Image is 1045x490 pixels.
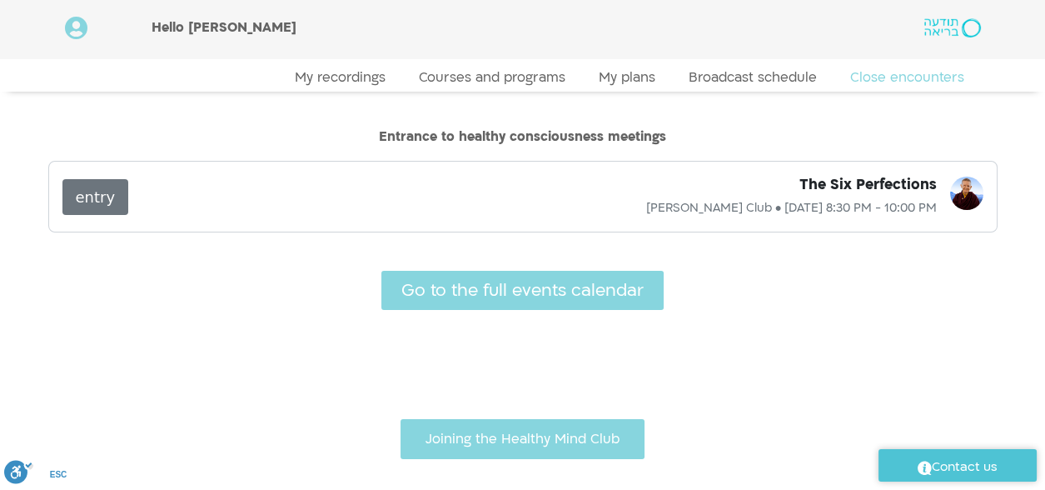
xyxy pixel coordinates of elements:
font: Courses and programs [419,68,565,87]
font: entry [76,188,116,206]
font: Joining the Healthy Mind Club [425,430,620,448]
a: Broadcast schedule [672,69,834,86]
font: [PERSON_NAME] Club • [DATE] 8:30 PM - 10:00 PM [646,200,937,216]
a: entry [62,179,129,215]
font: My recordings [295,68,386,87]
a: Go to the full events calendar [381,271,664,310]
font: My plans [599,68,655,87]
a: My plans [582,69,672,86]
font: The Six Perfections [799,175,937,194]
font: Contact us [932,458,998,475]
font: Broadcast schedule [689,68,817,87]
a: Courses and programs [402,69,582,86]
font: Close encounters [850,68,964,87]
img: Pema Chodron Club [950,177,983,210]
a: My recordings [278,69,402,86]
font: Go to the full events calendar [401,279,644,302]
a: Joining the Healthy Mind Club [401,419,644,459]
font: Hello [PERSON_NAME] [152,18,296,37]
font: Entrance to healthy consciousness meetings [379,127,666,146]
a: Contact us [878,449,1037,482]
a: Close encounters [834,69,981,86]
nav: Menu [65,69,981,86]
